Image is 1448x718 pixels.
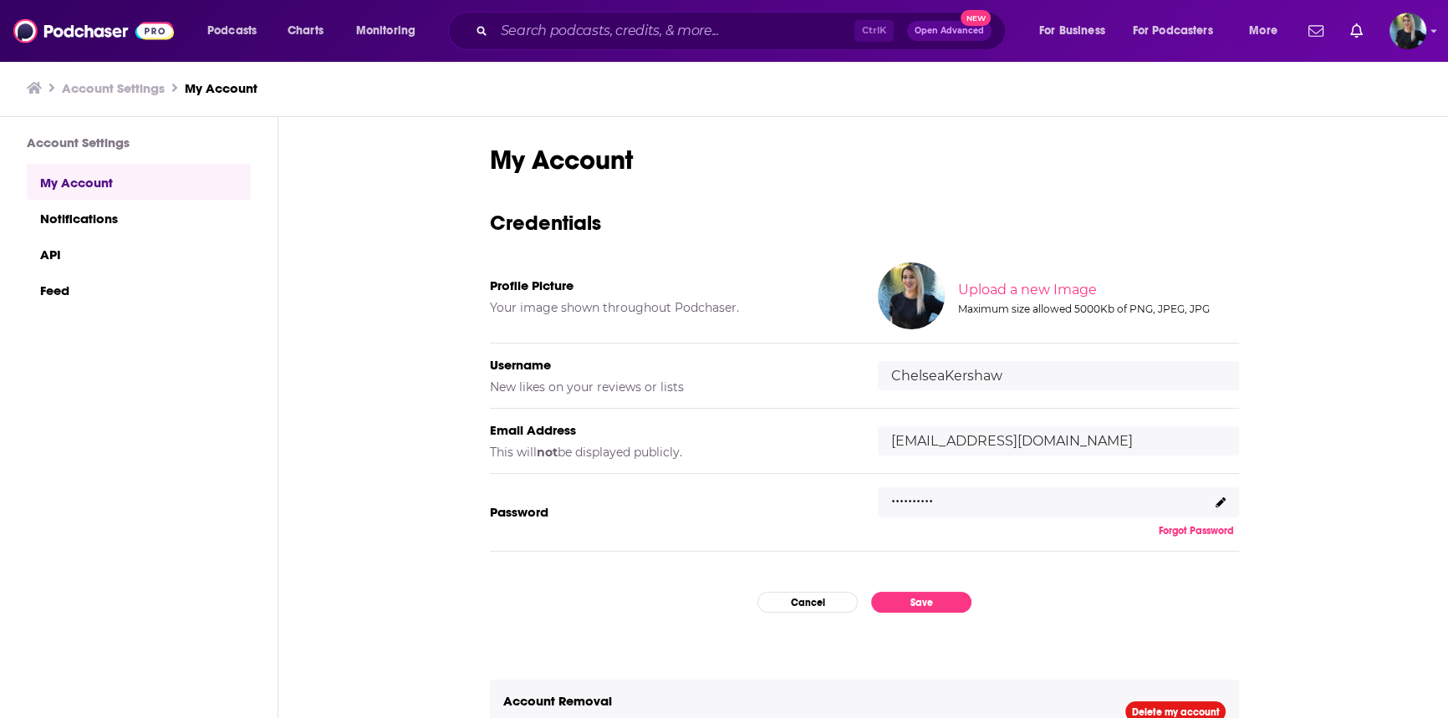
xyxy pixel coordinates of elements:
[185,80,257,96] a: My Account
[1389,13,1426,49] span: Logged in as ChelseaKershaw
[1302,17,1330,45] a: Show notifications dropdown
[915,27,984,35] span: Open Advanced
[537,445,558,460] b: not
[207,19,257,43] span: Podcasts
[490,357,851,373] h5: Username
[27,272,251,308] a: Feed
[961,10,991,26] span: New
[277,18,334,44] a: Charts
[196,18,278,44] button: open menu
[1389,13,1426,49] button: Show profile menu
[907,21,992,41] button: Open AdvancedNew
[854,20,894,42] span: Ctrl K
[1237,18,1298,44] button: open menu
[878,262,945,329] img: Your profile image
[1133,19,1213,43] span: For Podcasters
[490,504,851,520] h5: Password
[878,361,1239,390] input: username
[490,445,851,460] h5: This will be displayed publicly.
[1122,18,1237,44] button: open menu
[356,19,416,43] span: Monitoring
[27,164,251,200] a: My Account
[494,18,854,44] input: Search podcasts, credits, & more...
[1039,19,1105,43] span: For Business
[27,236,251,272] a: API
[958,303,1236,315] div: Maximum size allowed 5000Kb of PNG, JPEG, JPG
[1154,524,1239,537] button: Forgot Password
[27,200,251,236] a: Notifications
[878,426,1239,456] input: email
[503,693,1099,709] h5: Account Removal
[27,135,251,150] h3: Account Settings
[490,210,1239,236] h3: Credentials
[757,592,858,613] button: Cancel
[288,19,324,43] span: Charts
[490,379,851,395] h5: New likes on your reviews or lists
[871,592,971,613] button: Save
[1389,13,1426,49] img: User Profile
[490,278,851,293] h5: Profile Picture
[490,144,1239,176] h1: My Account
[344,18,437,44] button: open menu
[13,15,174,47] img: Podchaser - Follow, Share and Rate Podcasts
[464,12,1022,50] div: Search podcasts, credits, & more...
[1249,19,1277,43] span: More
[1343,17,1369,45] a: Show notifications dropdown
[490,422,851,438] h5: Email Address
[891,483,933,507] p: ..........
[62,80,165,96] a: Account Settings
[1027,18,1126,44] button: open menu
[490,300,851,315] h5: Your image shown throughout Podchaser.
